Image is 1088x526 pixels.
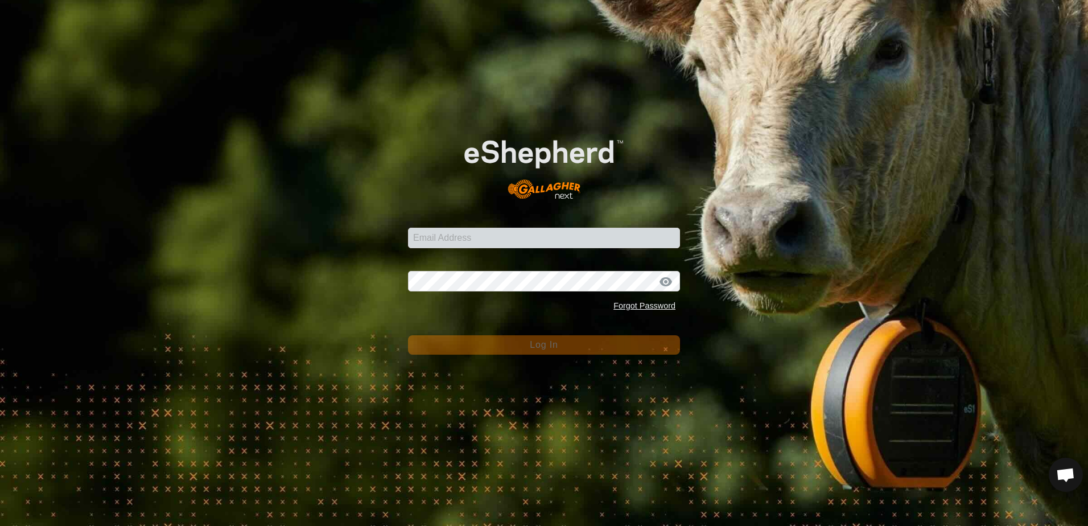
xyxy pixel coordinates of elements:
[530,340,558,350] span: Log In
[613,301,675,310] a: Forgot Password
[408,228,680,248] input: Email Address
[408,335,680,355] button: Log In
[1049,458,1083,492] div: Open chat
[435,117,653,210] img: E-shepherd Logo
